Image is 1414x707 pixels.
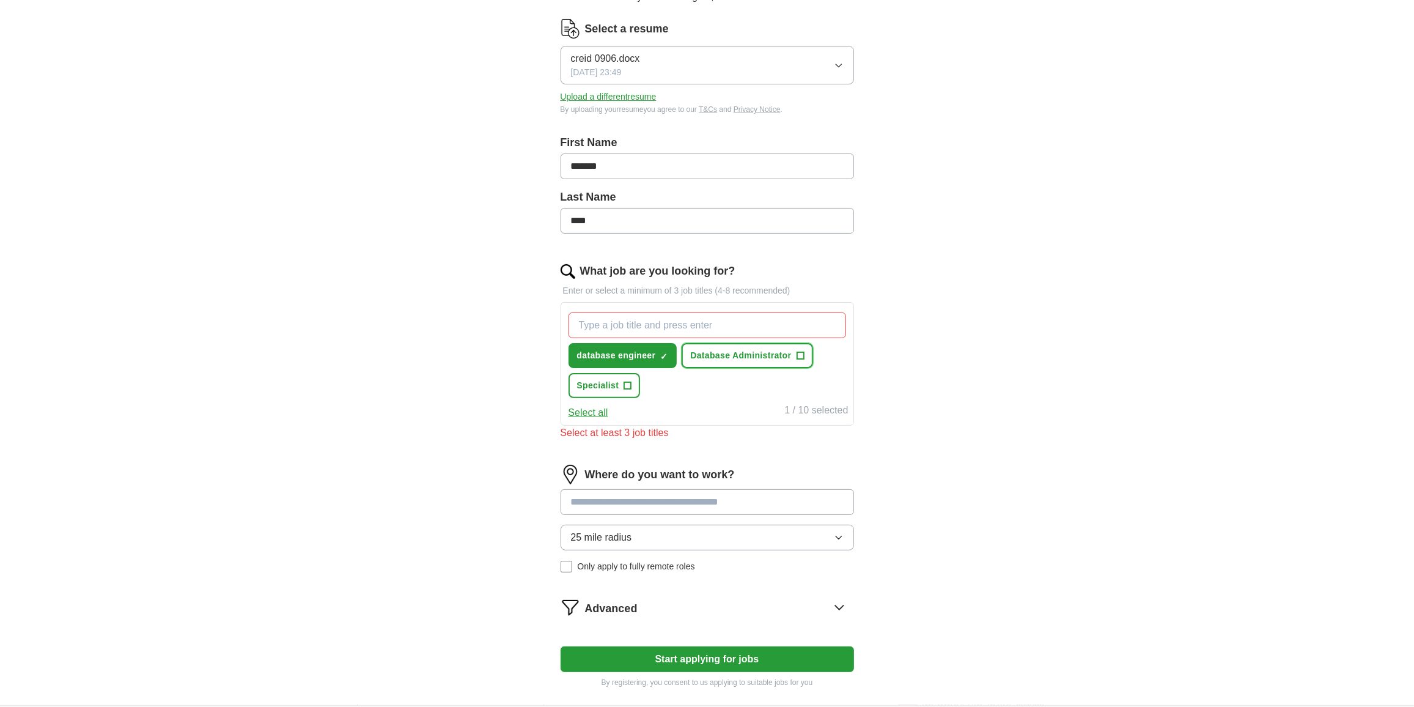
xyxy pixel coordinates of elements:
[682,343,812,368] button: Database Administrator
[561,677,854,688] p: By registering, you consent to us applying to suitable jobs for you
[699,105,717,114] a: T&Cs
[561,189,854,205] label: Last Name
[784,403,848,420] div: 1 / 10 selected
[585,467,735,483] label: Where do you want to work?
[571,66,622,79] span: [DATE] 23:49
[734,105,781,114] a: Privacy Notice
[585,21,669,37] label: Select a resume
[561,46,854,84] button: creid 0906.docx[DATE] 23:49
[561,465,580,484] img: location.png
[561,284,854,297] p: Enter or select a minimum of 3 job titles (4-8 recommended)
[569,343,677,368] button: database engineer✓
[561,561,573,573] input: Only apply to fully remote roles
[585,601,638,617] span: Advanced
[561,91,657,103] button: Upload a differentresume
[569,373,641,398] button: Specialist
[690,349,791,362] span: Database Administrator
[561,104,854,115] div: By uploading your resume you agree to our and .
[580,263,735,279] label: What job are you looking for?
[561,19,580,39] img: CV Icon
[561,598,580,617] img: filter
[577,560,694,573] span: Only apply to fully remote roles
[561,135,854,151] label: First Name
[561,525,854,550] button: 25 mile radius
[660,352,668,361] span: ✓
[561,426,854,440] div: Select at least 3 job titles
[561,264,575,279] img: search.png
[571,51,640,66] span: creid 0906.docx
[577,379,619,392] span: Specialist
[569,405,608,420] button: Select all
[561,646,854,672] button: Start applying for jobs
[577,349,656,362] span: database engineer
[571,530,632,545] span: 25 mile radius
[569,313,846,338] input: Type a job title and press enter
